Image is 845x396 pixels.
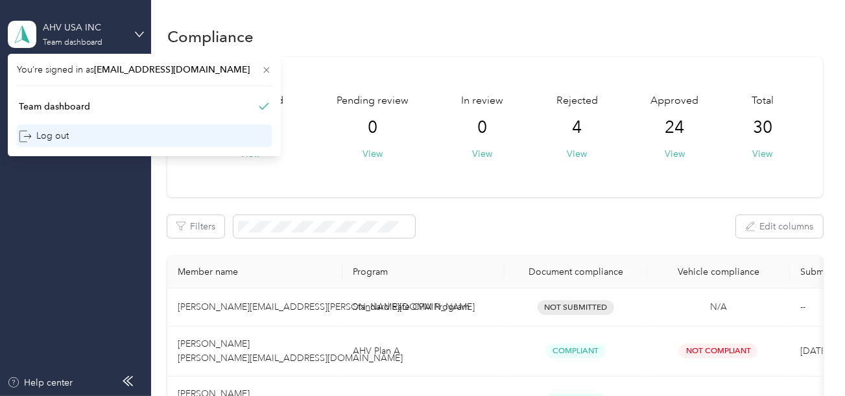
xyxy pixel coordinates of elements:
span: Not Submitted [538,300,614,315]
span: 4 [572,117,582,138]
span: Approved [650,93,698,109]
button: View [752,147,772,161]
span: In review [461,93,503,109]
span: [PERSON_NAME] [PERSON_NAME][EMAIL_ADDRESS][DOMAIN_NAME] [178,338,403,364]
span: Total [752,93,774,109]
div: Log out [19,129,69,143]
td: AHV Plan A [342,327,505,377]
div: Team dashboard [43,39,102,47]
button: View [567,147,587,161]
span: 30 [753,117,772,138]
button: View [665,147,685,161]
span: 0 [477,117,487,138]
button: Edit columns [736,215,823,238]
div: Document compliance [515,266,637,277]
th: Program [342,256,505,288]
span: Pending review [337,93,409,109]
h1: Compliance [167,30,254,43]
span: You’re signed in as [17,63,272,76]
span: [EMAIL_ADDRESS][DOMAIN_NAME] [94,64,250,75]
span: 0 [368,117,377,138]
span: Not Compliant [679,344,757,358]
button: View [363,147,383,161]
span: [PERSON_NAME][EMAIL_ADDRESS][PERSON_NAME][DOMAIN_NAME] [178,301,475,312]
iframe: Everlance-gr Chat Button Frame [772,323,845,396]
div: AHV USA INC [43,21,124,34]
span: Compliant [546,344,606,358]
button: Help center [7,376,73,390]
button: View [472,147,492,161]
span: 24 [665,117,684,138]
td: Standard Rate CPM Program [342,288,505,327]
span: Rejected [556,93,598,109]
div: Vehicle compliance [658,266,780,277]
button: Filters [167,215,224,238]
span: N/A [710,301,727,312]
div: Team dashboard [19,100,90,113]
th: Member name [167,256,342,288]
